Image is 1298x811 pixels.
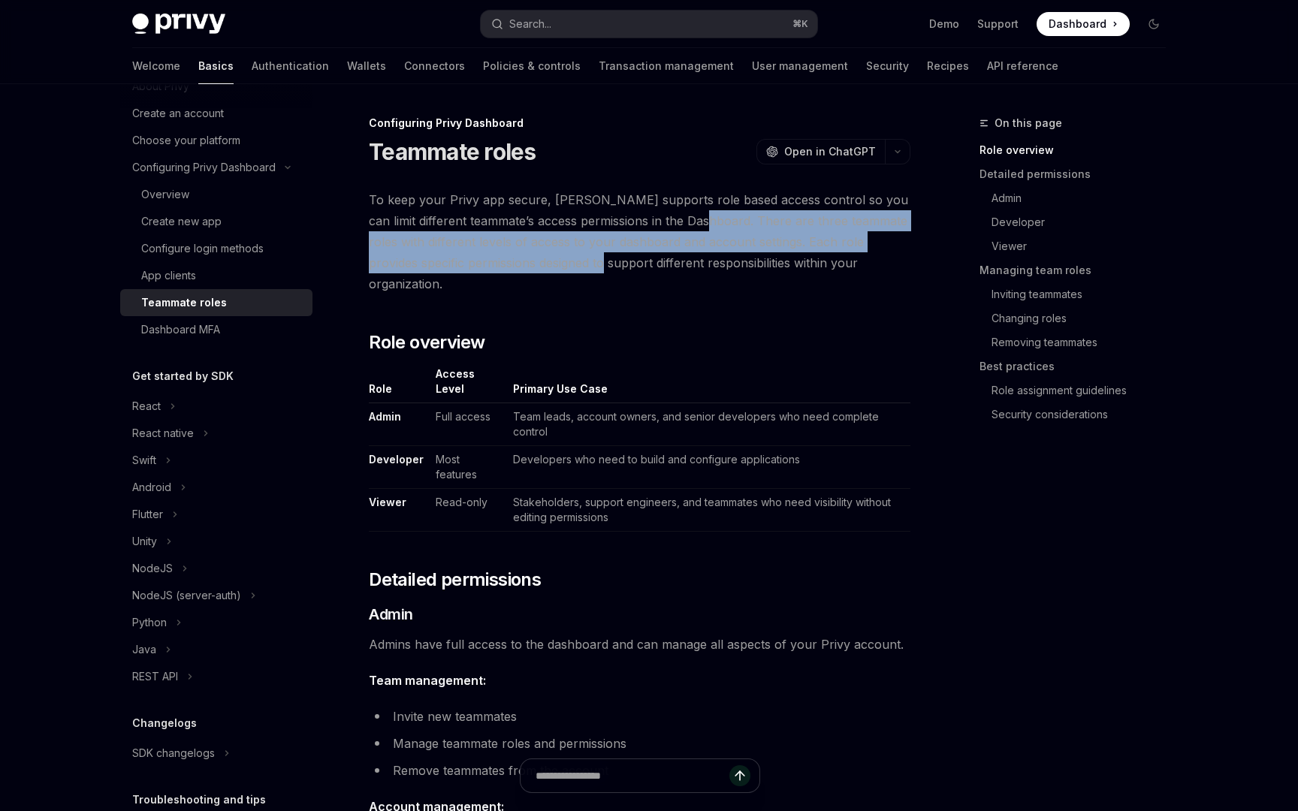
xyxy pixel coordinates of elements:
[599,48,734,84] a: Transaction management
[369,410,401,423] strong: Admin
[132,586,241,604] div: NodeJS (server-auth)
[987,48,1058,84] a: API reference
[369,366,430,403] th: Role
[369,568,541,592] span: Detailed permissions
[369,116,910,131] div: Configuring Privy Dashboard
[507,366,910,403] th: Primary Use Case
[992,330,1178,354] a: Removing teammates
[120,100,312,127] a: Create an account
[1049,17,1106,32] span: Dashboard
[132,641,156,659] div: Java
[369,604,413,625] span: Admin
[120,127,312,154] a: Choose your platform
[120,208,312,235] a: Create new app
[756,139,885,164] button: Open in ChatGPT
[141,321,220,339] div: Dashboard MFA
[369,330,484,354] span: Role overview
[992,234,1178,258] a: Viewer
[141,294,227,312] div: Teammate roles
[369,673,486,688] strong: Team management:
[752,48,848,84] a: User management
[132,48,180,84] a: Welcome
[132,668,178,686] div: REST API
[992,402,1178,427] a: Security considerations
[120,289,312,316] a: Teammate roles
[481,11,817,38] button: Search...⌘K
[141,185,189,204] div: Overview
[992,186,1178,210] a: Admin
[507,403,910,446] td: Team leads, account owners, and senior developers who need complete control
[132,532,157,550] div: Unity
[132,744,215,762] div: SDK changelogs
[430,446,506,489] td: Most features
[992,378,1178,402] a: Role assignment guidelines
[1037,12,1130,36] a: Dashboard
[132,424,194,442] div: React native
[132,614,167,632] div: Python
[141,213,222,231] div: Create new app
[729,765,750,786] button: Send message
[992,306,1178,330] a: Changing roles
[120,181,312,208] a: Overview
[992,282,1178,306] a: Inviting teammates
[977,17,1019,32] a: Support
[369,138,536,165] h1: Teammate roles
[132,505,163,523] div: Flutter
[995,114,1062,132] span: On this page
[404,48,465,84] a: Connectors
[980,354,1178,378] a: Best practices
[992,210,1178,234] a: Developer
[132,367,234,385] h5: Get started by SDK
[141,267,196,285] div: App clients
[369,496,406,508] strong: Viewer
[980,138,1178,162] a: Role overview
[784,144,876,159] span: Open in ChatGPT
[198,48,234,84] a: Basics
[369,453,424,466] strong: Developer
[132,158,276,176] div: Configuring Privy Dashboard
[252,48,329,84] a: Authentication
[132,559,173,577] div: NodeJS
[132,451,156,469] div: Swift
[120,235,312,262] a: Configure login methods
[132,478,171,496] div: Android
[369,634,910,655] span: Admins have full access to the dashboard and can manage all aspects of your Privy account.
[483,48,581,84] a: Policies & controls
[132,104,224,122] div: Create an account
[430,489,506,532] td: Read-only
[1142,12,1166,36] button: Toggle dark mode
[927,48,969,84] a: Recipes
[132,714,197,732] h5: Changelogs
[141,240,264,258] div: Configure login methods
[132,397,161,415] div: React
[792,18,808,30] span: ⌘ K
[980,258,1178,282] a: Managing team roles
[120,316,312,343] a: Dashboard MFA
[132,131,240,149] div: Choose your platform
[347,48,386,84] a: Wallets
[120,262,312,289] a: App clients
[369,733,910,754] li: Manage teammate roles and permissions
[509,15,551,33] div: Search...
[369,189,910,294] span: To keep your Privy app secure, [PERSON_NAME] supports role based access control so you can limit ...
[132,791,266,809] h5: Troubleshooting and tips
[980,162,1178,186] a: Detailed permissions
[430,366,506,403] th: Access Level
[866,48,909,84] a: Security
[132,14,225,35] img: dark logo
[929,17,959,32] a: Demo
[507,446,910,489] td: Developers who need to build and configure applications
[369,706,910,727] li: Invite new teammates
[430,403,506,446] td: Full access
[507,489,910,532] td: Stakeholders, support engineers, and teammates who need visibility without editing permissions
